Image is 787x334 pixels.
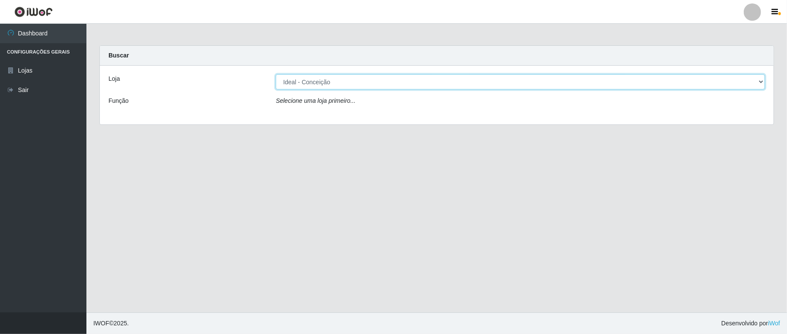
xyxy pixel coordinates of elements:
[721,319,780,328] span: Desenvolvido por
[93,319,129,328] span: © 2025 .
[93,320,109,327] span: IWOF
[108,96,129,105] label: Função
[14,6,53,17] img: CoreUI Logo
[108,52,129,59] strong: Buscar
[768,320,780,327] a: iWof
[276,97,355,104] i: Selecione uma loja primeiro...
[108,74,120,83] label: Loja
